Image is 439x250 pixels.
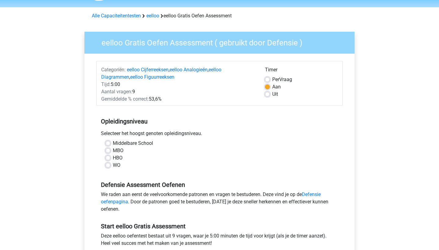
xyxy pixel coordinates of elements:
span: Gemiddelde % correct: [101,96,149,102]
span: Tijd: [101,81,111,87]
div: , , , [97,66,260,81]
h5: Start eelloo Gratis Assessment [101,223,338,230]
div: Selecteer het hoogst genoten opleidingsniveau. [96,130,343,140]
div: Timer [265,66,338,76]
a: eelloo Figuurreeksen [130,74,174,80]
a: eelloo [146,13,159,19]
label: HBO [113,154,123,162]
div: 9 [97,88,260,95]
label: Middelbare School [113,140,153,147]
a: eelloo Cijferreeksen [127,67,169,73]
a: Alle Capaciteitentesten [92,13,141,19]
h3: eelloo Gratis Oefen Assessment ( gebruikt door Defensie ) [94,36,350,48]
div: 5:00 [97,81,260,88]
label: WO [113,162,120,169]
label: Uit [272,91,278,98]
span: Categoriën: [101,67,126,73]
a: eelloo Analogieën [170,67,208,73]
label: Aan [272,83,281,91]
div: eelloo Gratis Oefen Assessment [89,12,350,20]
h5: Opleidingsniveau [101,115,338,127]
label: Vraag [272,76,292,83]
h5: Defensie Assessment Oefenen [101,181,338,188]
label: MBO [113,147,123,154]
div: 53,6% [97,95,260,103]
span: Per [272,77,279,82]
div: We raden aan eerst de veelvoorkomende patronen en vragen te bestuderen. Deze vind je op de . Door... [96,191,343,215]
div: Deze eelloo oefentest bestaat uit 9 vragen, waar je 5:00 minuten de tijd voor krijgt (als je de t... [96,232,343,249]
span: Aantal vragen: [101,89,132,95]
